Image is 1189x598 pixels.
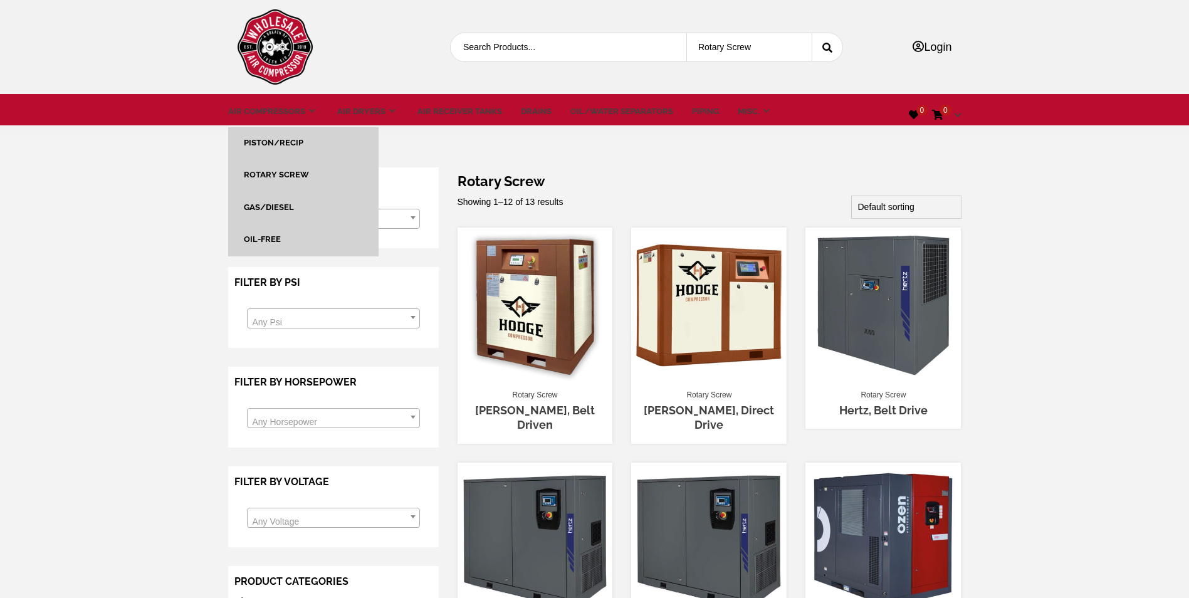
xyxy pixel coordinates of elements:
a: Oil-Free [244,234,281,244]
span: Filter by PSI [234,276,300,288]
a: Rotary Screw [861,389,906,401]
img: Hodge-Belt-Drive-450x450.jpg [458,228,613,383]
img: Hodge-Direct-Drive-450x450.jpg [631,228,787,383]
span: Filter by Voltage [234,476,329,488]
a: Air Compressors [228,105,318,118]
select: Shop order [851,196,961,219]
a: [PERSON_NAME], Direct Drive [644,404,774,431]
a: 0 [909,110,919,120]
a: Piping [692,105,719,118]
a: Air Receiver Tanks [417,105,502,118]
a: Drains [521,105,552,118]
a: Rotary Screw [244,170,309,179]
a: Login [913,41,951,53]
a: Air Dryers [337,105,399,118]
a: Rotary Screw [512,389,557,401]
span: 0 [916,105,928,116]
input: Search Products... [451,33,666,61]
p: Showing 1–12 of 13 results [458,196,563,209]
span: Product categories [234,575,348,587]
img: hertz-hbd-2-450x450.jpg [805,228,961,383]
a: Oil/Water Separators [570,105,673,118]
nav: Breadcrumb [228,149,961,167]
span: Any Voltage [253,517,300,527]
h1: Rotary Screw [458,172,961,191]
a: Hertz, Belt Drive [839,404,928,417]
a: Piston/Recip [244,138,303,147]
span: Any Horsepower [253,417,318,427]
a: Gas/Diesel [244,202,294,212]
a: Misc. [738,105,773,118]
a: [PERSON_NAME], Belt Driven [475,404,595,431]
span: Any Psi [253,317,282,327]
span: Filter by Horsepower [234,376,357,388]
span: 0 [940,105,951,116]
a: Rotary Screw [686,389,731,401]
